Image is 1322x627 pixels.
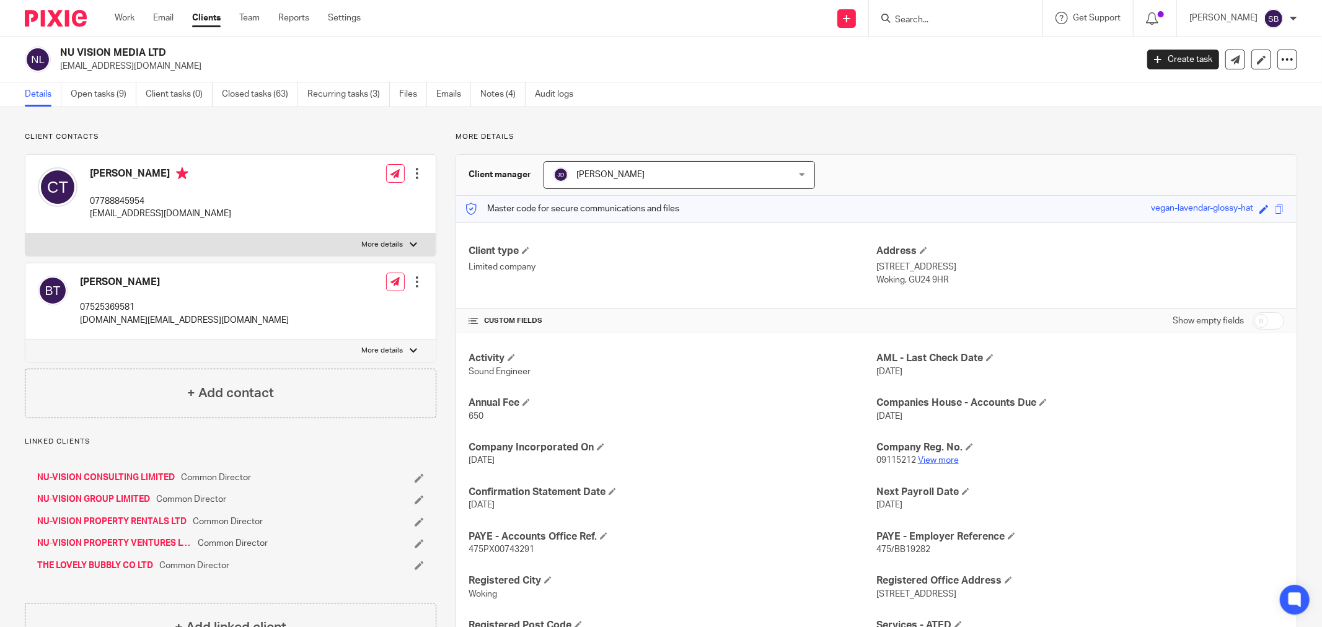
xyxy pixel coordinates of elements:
[80,301,289,313] p: 07525369581
[469,501,495,509] span: [DATE]
[876,412,902,421] span: [DATE]
[362,240,403,250] p: More details
[37,515,187,528] a: NU-VISION PROPERTY RENTALS LTD
[146,82,213,107] a: Client tasks (0)
[90,208,231,220] p: [EMAIL_ADDRESS][DOMAIN_NAME]
[80,314,289,327] p: [DOMAIN_NAME][EMAIL_ADDRESS][DOMAIN_NAME]
[90,167,231,183] h4: [PERSON_NAME]
[25,437,436,447] p: Linked clients
[71,82,136,107] a: Open tasks (9)
[60,46,915,59] h2: NU VISION MEDIA LTD
[90,195,231,208] p: 07788845954
[469,397,876,410] h4: Annual Fee
[1189,12,1258,24] p: [PERSON_NAME]
[159,559,229,572] span: Common Director
[876,367,902,376] span: [DATE]
[876,545,930,554] span: 475/BB19282
[469,590,497,598] span: Woking
[480,82,526,107] a: Notes (4)
[456,132,1297,142] p: More details
[876,245,1284,258] h4: Address
[1073,14,1121,22] span: Get Support
[876,501,902,509] span: [DATE]
[876,352,1284,365] h4: AML - Last Check Date
[38,167,77,207] img: svg%3E
[222,82,298,107] a: Closed tasks (63)
[399,82,427,107] a: Files
[187,384,274,403] h4: + Add contact
[469,456,495,465] span: [DATE]
[362,346,403,356] p: More details
[25,132,436,142] p: Client contacts
[25,82,61,107] a: Details
[465,203,679,215] p: Master code for secure communications and files
[181,471,251,484] span: Common Director
[193,515,263,528] span: Common Director
[176,167,188,180] i: Primary
[436,82,471,107] a: Emails
[469,169,531,181] h3: Client manager
[1147,50,1219,69] a: Create task
[469,441,876,454] h4: Company Incorporated On
[876,486,1284,499] h4: Next Payroll Date
[60,60,1129,72] p: [EMAIL_ADDRESS][DOMAIN_NAME]
[876,441,1284,454] h4: Company Reg. No.
[192,12,221,24] a: Clients
[553,167,568,182] img: svg%3E
[37,493,150,506] a: NU-VISION GROUP LIMITED
[894,15,1005,26] input: Search
[876,574,1284,587] h4: Registered Office Address
[469,245,876,258] h4: Client type
[876,530,1284,543] h4: PAYE - Employer Reference
[307,82,390,107] a: Recurring tasks (3)
[469,412,483,421] span: 650
[876,456,916,465] span: 09115212
[198,537,268,550] span: Common Director
[576,170,645,179] span: [PERSON_NAME]
[469,367,531,376] span: Sound Engineer
[38,276,68,305] img: svg%3E
[876,590,956,598] span: [STREET_ADDRESS]
[469,545,534,554] span: 475PX00743291
[278,12,309,24] a: Reports
[37,537,192,550] a: NU-VISION PROPERTY VENTURES LTD
[115,12,134,24] a: Work
[918,456,959,465] a: View more
[469,261,876,273] p: Limited company
[25,10,87,27] img: Pixie
[156,493,226,506] span: Common Director
[1151,202,1253,216] div: vegan-lavendar-glossy-hat
[25,46,51,72] img: svg%3E
[469,574,876,587] h4: Registered City
[469,486,876,499] h4: Confirmation Statement Date
[876,274,1284,286] p: Woking, GU24 9HR
[153,12,174,24] a: Email
[469,530,876,543] h4: PAYE - Accounts Office Ref.
[876,261,1284,273] p: [STREET_ADDRESS]
[876,397,1284,410] h4: Companies House - Accounts Due
[1173,315,1244,327] label: Show empty fields
[37,559,153,572] a: THE LOVELY BUBBLY CO LTD
[239,12,260,24] a: Team
[535,82,583,107] a: Audit logs
[37,471,175,484] a: NU-VISION CONSULTING LIMITED
[328,12,361,24] a: Settings
[469,352,876,365] h4: Activity
[469,316,876,326] h4: CUSTOM FIELDS
[80,276,289,289] h4: [PERSON_NAME]
[1264,9,1284,28] img: svg%3E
